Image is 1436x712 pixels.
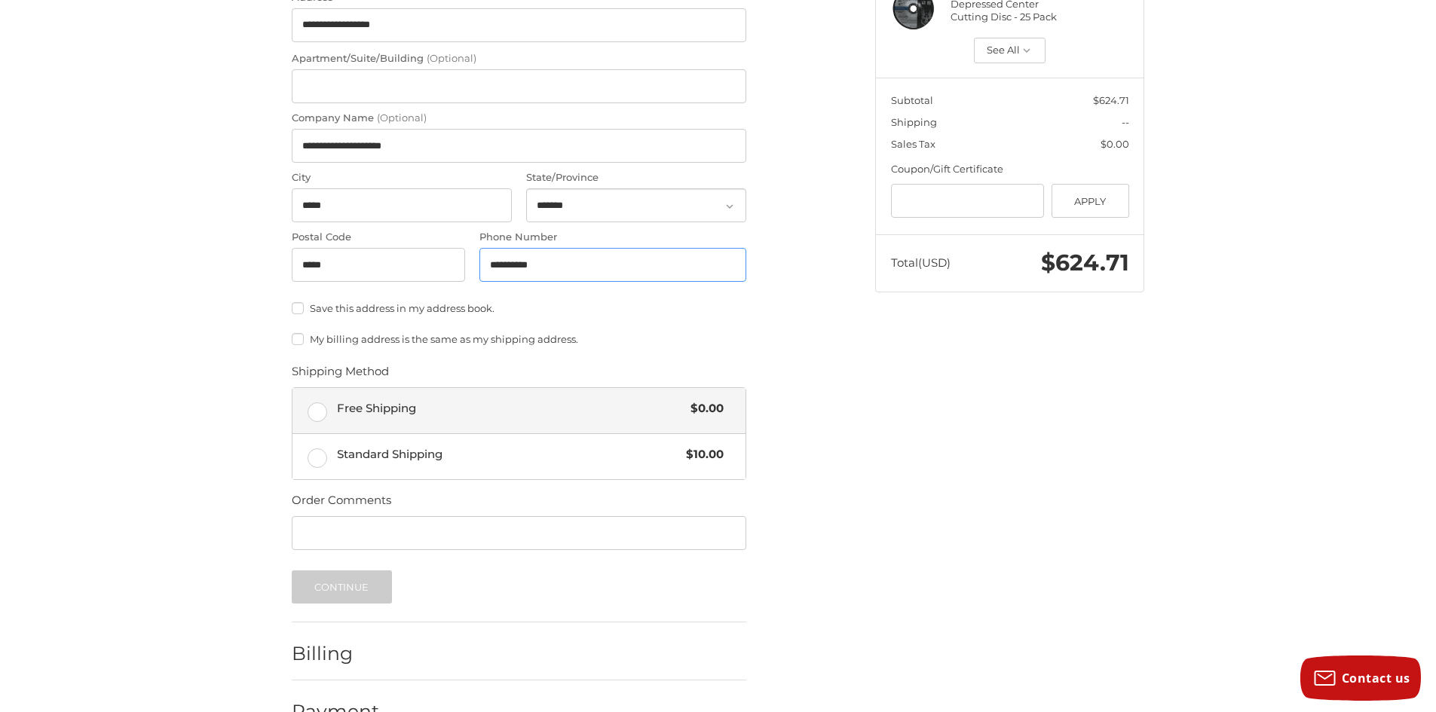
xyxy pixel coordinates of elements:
[678,446,724,463] span: $10.00
[891,94,933,106] span: Subtotal
[1093,94,1129,106] span: $624.71
[891,162,1129,177] div: Coupon/Gift Certificate
[292,492,391,516] legend: Order Comments
[1342,670,1410,686] span: Contact us
[337,446,679,463] span: Standard Shipping
[427,52,476,64] small: (Optional)
[974,38,1046,63] button: See All
[292,363,389,387] legend: Shipping Method
[377,112,427,124] small: (Optional)
[292,642,380,665] h2: Billing
[1052,184,1129,218] button: Apply
[292,111,746,126] label: Company Name
[292,333,746,345] label: My billing address is the same as my shipping address.
[1101,138,1129,150] span: $0.00
[337,400,684,417] span: Free Shipping
[683,400,724,417] span: $0.00
[891,255,951,270] span: Total (USD)
[1041,249,1129,277] span: $624.71
[891,184,1045,218] input: Gift Certificate or Coupon Code
[292,302,746,314] label: Save this address in my address book.
[292,570,392,604] button: Continue
[1122,116,1129,128] span: --
[479,230,746,245] label: Phone Number
[891,116,937,128] span: Shipping
[526,170,746,185] label: State/Province
[1300,655,1421,701] button: Contact us
[292,230,465,245] label: Postal Code
[292,51,746,66] label: Apartment/Suite/Building
[891,138,935,150] span: Sales Tax
[292,170,512,185] label: City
